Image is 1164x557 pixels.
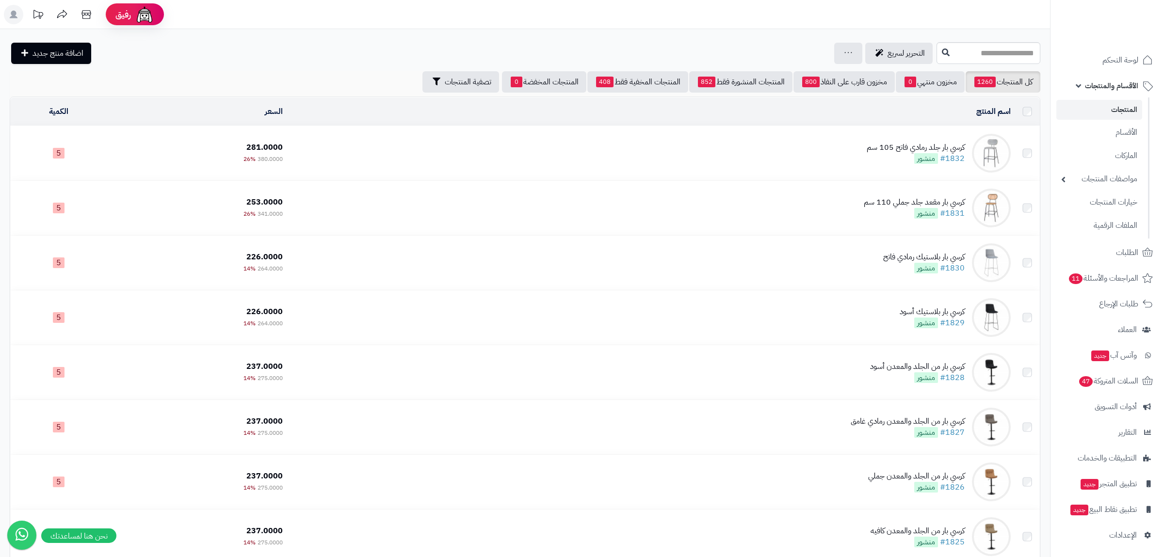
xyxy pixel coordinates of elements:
[867,142,965,153] div: كرسي بار جلد رمادي فاتح 105 سم
[243,264,256,273] span: 14%
[972,353,1011,392] img: كرسي بار من الجلد والمعدن أسود
[940,153,965,164] a: #1832
[972,298,1011,337] img: كرسي بار بلاستيك أسود
[1056,145,1142,166] a: الماركات
[587,71,688,93] a: المنتجات المخفية فقط408
[258,538,283,547] span: 275.0000
[258,374,283,382] span: 275.0000
[258,264,283,273] span: 264.0000
[135,5,154,24] img: ai-face.png
[258,429,283,437] span: 275.0000
[1056,498,1158,521] a: تطبيق نقاط البيعجديد
[1056,446,1158,470] a: التطبيقات والخدمات
[1118,426,1137,439] span: التقارير
[243,538,256,547] span: 14%
[883,252,965,263] div: كرسي بار بلاستيك رمادي فاتح
[914,482,938,493] span: منشور
[258,155,283,163] span: 380.0000
[1090,349,1137,362] span: وآتس آب
[793,71,895,93] a: مخزون قارب على النفاذ800
[1056,292,1158,316] a: طلبات الإرجاع
[1056,395,1158,418] a: أدوات التسويق
[502,71,586,93] a: المنتجات المخفضة0
[940,207,965,219] a: #1831
[53,367,65,378] span: 5
[1116,246,1138,259] span: الطلبات
[864,197,965,208] div: كرسي بار مقعد جلد جملي 110 سم
[246,470,283,482] span: 237.0000
[1099,297,1138,311] span: طلبات الإرجاع
[698,77,715,87] span: 852
[115,9,131,20] span: رفيق
[511,77,522,87] span: 0
[243,209,256,218] span: 26%
[1069,503,1137,516] span: تطبيق نقاط البيع
[1056,524,1158,547] a: الإعدادات
[1069,273,1083,284] span: 11
[1056,100,1142,120] a: المنتجات
[940,481,965,493] a: #1826
[972,517,1011,556] img: كرسي بار من الجلد والمعدن كافيه
[246,142,283,153] span: 281.0000
[246,306,283,318] span: 226.0000
[243,155,256,163] span: 26%
[914,263,938,273] span: منشور
[1056,48,1158,72] a: لوحة التحكم
[53,203,65,213] span: 5
[940,536,965,548] a: #1825
[1085,79,1138,93] span: الأقسام والمنتجات
[11,43,91,64] a: اضافة منتج جديد
[32,48,83,59] span: اضافة منتج جديد
[243,319,256,328] span: 14%
[914,372,938,383] span: منشور
[868,471,965,482] div: كرسي بار من الجلد والمعدن جملي
[976,106,1011,117] a: اسم المنتج
[258,319,283,328] span: 264.0000
[871,525,965,537] div: كرسي بار من الجلد والمعدن كافيه
[53,422,65,432] span: 5
[243,483,256,492] span: 14%
[1056,122,1142,143] a: الأقسام
[1080,477,1137,491] span: تطبيق المتجر
[1070,505,1088,515] span: جديد
[246,415,283,427] span: 237.0000
[53,312,65,323] span: 5
[596,77,614,87] span: 408
[851,416,965,427] div: كرسي بار من الجلد والمعدن رمادي غامق
[1056,241,1158,264] a: الطلبات
[914,318,938,328] span: منشور
[914,427,938,438] span: منشور
[422,71,499,93] button: تصفية المنتجات
[265,106,283,117] a: السعر
[914,208,938,219] span: منشور
[53,257,65,268] span: 5
[914,537,938,547] span: منشور
[1056,267,1158,290] a: المراجعات والأسئلة11
[1102,53,1138,67] span: لوحة التحكم
[53,148,65,159] span: 5
[243,429,256,437] span: 14%
[870,361,965,372] div: كرسي بار من الجلد والمعدن أسود
[966,71,1040,93] a: كل المنتجات1260
[888,48,925,59] span: التحرير لسريع
[243,374,256,382] span: 14%
[972,243,1011,282] img: كرسي بار بلاستيك رمادي فاتح
[940,262,965,274] a: #1830
[1078,374,1138,388] span: السلات المتروكة
[26,5,50,27] a: تحديثات المنصة
[49,106,68,117] a: الكمية
[1079,376,1093,387] span: 47
[246,196,283,208] span: 253.0000
[1095,400,1137,414] span: أدوات التسويق
[1056,192,1142,213] a: خيارات المنتجات
[1056,318,1158,341] a: العملاء
[940,317,965,329] a: #1829
[1056,344,1158,367] a: وآتس آبجديد
[940,372,965,383] a: #1828
[1056,169,1142,190] a: مواصفات المنتجات
[1109,528,1137,542] span: الإعدادات
[246,361,283,372] span: 237.0000
[1118,323,1137,336] span: العملاء
[865,43,933,64] a: التحرير لسريع
[940,427,965,438] a: #1827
